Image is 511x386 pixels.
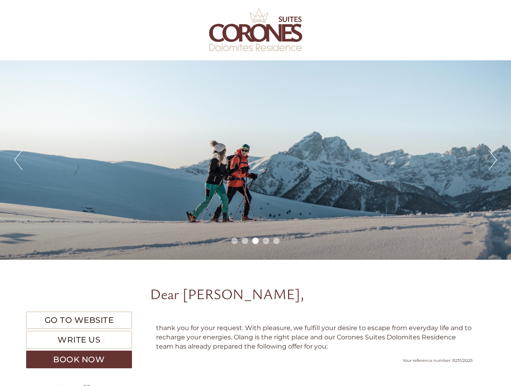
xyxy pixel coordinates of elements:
p: thank you for your request. With pleasure, we fulfill your desire to escape from everyday life an... [156,324,473,351]
button: Next [488,150,497,170]
h1: Dear [PERSON_NAME], [150,286,304,302]
a: Book now [26,351,132,368]
a: Go to website [26,312,132,329]
a: Write us [26,331,132,349]
button: Previous [14,150,23,170]
span: Your reference number: R231/2025 [403,358,473,363]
